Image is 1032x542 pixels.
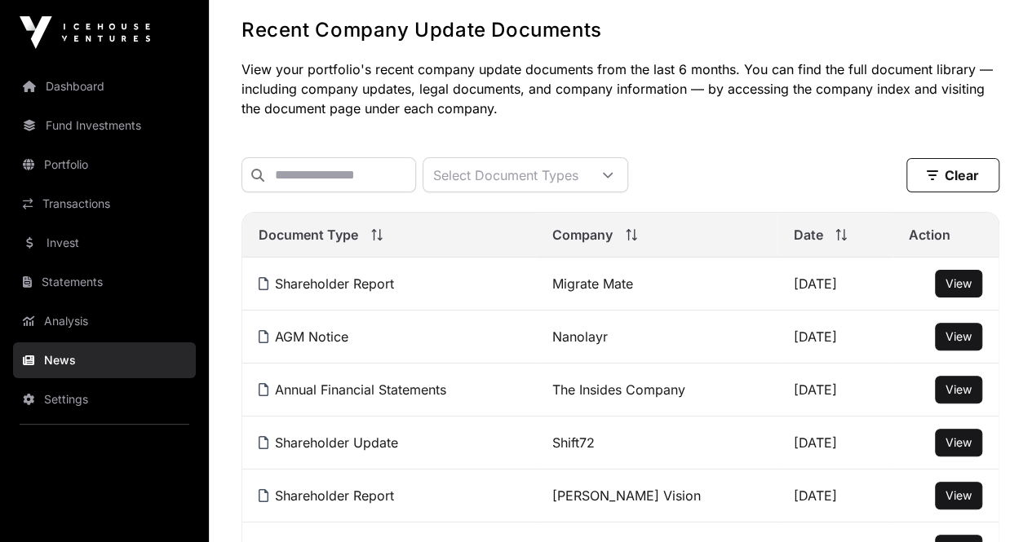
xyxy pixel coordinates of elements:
[946,435,972,449] span: View
[777,311,892,364] td: [DATE]
[777,416,892,469] td: [DATE]
[777,469,892,522] td: [DATE]
[241,17,999,43] h1: Recent Company Update Documents
[777,258,892,311] td: [DATE]
[946,487,972,504] a: View
[13,186,196,222] a: Transactions
[946,382,972,396] span: View
[259,328,348,345] a: AGM Notice
[13,381,196,417] a: Settings
[13,225,196,261] a: Invest
[946,381,972,398] a: View
[13,303,196,339] a: Analysis
[259,381,446,398] a: Annual Financial Statements
[13,264,196,300] a: Statements
[259,434,398,451] a: Shareholder Update
[13,68,196,104] a: Dashboard
[259,225,358,245] span: Document Type
[935,323,982,350] button: View
[906,158,999,192] button: Clear
[13,342,196,378] a: News
[13,147,196,183] a: Portfolio
[935,270,982,297] button: View
[908,225,950,245] span: Action
[259,275,394,292] a: Shareholder Report
[241,59,999,118] p: View your portfolio's recent company update documents from the last 6 months. You can find the fu...
[20,16,150,49] img: Icehouse Ventures Logo
[935,482,982,509] button: View
[946,275,972,292] a: View
[946,276,972,290] span: View
[793,225,822,245] span: Date
[946,329,972,343] span: View
[552,487,701,504] a: [PERSON_NAME] Vision
[552,225,613,245] span: Company
[259,487,394,504] a: Shareholder Report
[13,108,196,143] a: Fund Investments
[777,364,892,416] td: [DATE]
[935,429,982,456] button: View
[946,328,972,345] a: View
[946,488,972,502] span: View
[946,434,972,451] a: View
[423,158,588,192] div: Select Document Types
[552,328,608,345] a: Nanolayr
[950,464,1032,542] iframe: Chat Widget
[552,275,633,292] a: Migrate Mate
[552,381,685,398] a: The Insides Company
[935,376,982,403] button: View
[552,434,595,451] a: Shift72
